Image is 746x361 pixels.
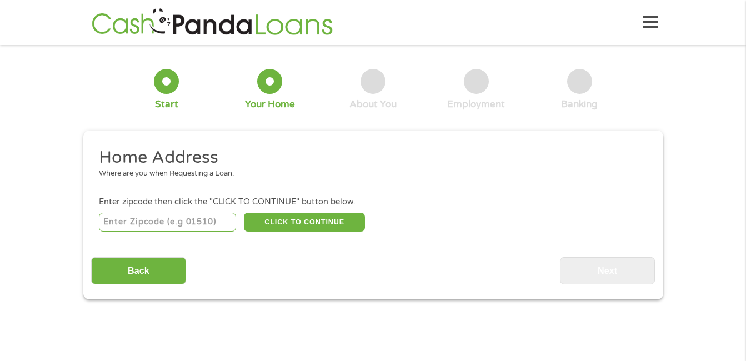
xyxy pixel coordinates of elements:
[155,98,178,111] div: Start
[91,257,186,284] input: Back
[99,168,639,179] div: Where are you when Requesting a Loan.
[244,213,365,232] button: CLICK TO CONTINUE
[349,98,397,111] div: About You
[88,7,336,38] img: GetLoanNow Logo
[561,98,598,111] div: Banking
[245,98,295,111] div: Your Home
[99,213,236,232] input: Enter Zipcode (e.g 01510)
[99,147,639,169] h2: Home Address
[447,98,505,111] div: Employment
[560,257,655,284] input: Next
[99,196,647,208] div: Enter zipcode then click the "CLICK TO CONTINUE" button below.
